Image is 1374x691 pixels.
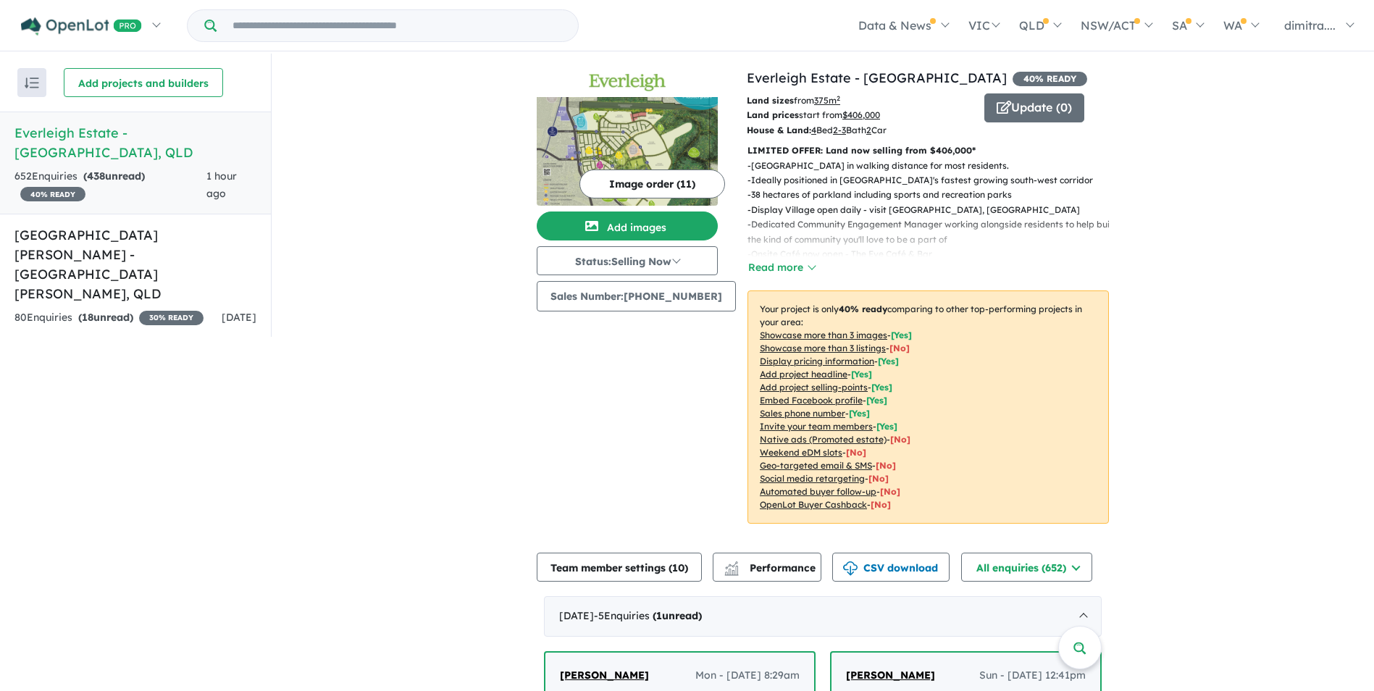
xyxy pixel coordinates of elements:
[579,169,725,198] button: Image order (11)
[760,369,847,380] u: Add project headline
[876,421,897,432] span: [ Yes ]
[760,473,865,484] u: Social media retargeting
[537,281,736,311] button: Sales Number:[PHONE_NUMBER]
[747,217,1120,247] p: - Dedicated Community Engagement Manager working alongside residents to help build the kind of co...
[760,356,874,367] u: Display pricing information
[868,473,889,484] span: [No]
[760,486,876,497] u: Automated buyer follow-up
[846,669,935,682] span: [PERSON_NAME]
[760,421,873,432] u: Invite your team members
[537,212,718,240] button: Add images
[747,290,1109,524] p: Your project is only comparing to other top-performing projects in your area: - - - - - - - - - -...
[543,74,712,91] img: Everleigh Estate - Greenbank Logo
[1284,18,1336,33] span: dimitra....
[219,10,575,41] input: Try estate name, suburb, builder or developer
[87,169,105,183] span: 438
[544,596,1102,637] div: [DATE]
[560,667,649,684] a: [PERSON_NAME]
[760,330,887,340] u: Showcase more than 3 images
[846,667,935,684] a: [PERSON_NAME]
[726,561,816,574] span: Performance
[842,109,880,120] u: $ 406,000
[849,408,870,419] span: [ Yes ]
[560,669,649,682] span: [PERSON_NAME]
[725,561,738,569] img: line-chart.svg
[653,609,702,622] strong: ( unread)
[832,553,950,582] button: CSV download
[747,70,1007,86] a: Everleigh Estate - [GEOGRAPHIC_DATA]
[747,203,1120,217] p: - Display Village open daily - visit [GEOGRAPHIC_DATA], [GEOGRAPHIC_DATA]
[594,609,702,622] span: - 5 Enquir ies
[814,95,840,106] u: 375 m
[760,460,872,471] u: Geo-targeted email & SMS
[222,311,256,324] span: [DATE]
[747,108,973,122] p: start from
[25,78,39,88] img: sort.svg
[984,93,1084,122] button: Update (0)
[78,311,133,324] strong: ( unread)
[747,95,794,106] b: Land sizes
[760,447,842,458] u: Weekend eDM slots
[21,17,142,35] img: Openlot PRO Logo White
[724,566,739,575] img: bar-chart.svg
[747,125,811,135] b: House & Land:
[843,561,858,576] img: download icon
[1013,72,1087,86] span: 40 % READY
[811,125,816,135] u: 4
[878,356,899,367] span: [ Yes ]
[747,173,1120,188] p: - Ideally positioned in [GEOGRAPHIC_DATA]'s fastest growing south-west corridor
[851,369,872,380] span: [ Yes ]
[871,382,892,393] span: [ Yes ]
[891,330,912,340] span: [ Yes ]
[537,68,718,206] a: Everleigh Estate - Greenbank LogoEverleigh Estate - Greenbank
[20,187,85,201] span: 40 % READY
[876,460,896,471] span: [No]
[14,225,256,303] h5: [GEOGRAPHIC_DATA][PERSON_NAME] - [GEOGRAPHIC_DATA][PERSON_NAME] , QLD
[747,247,1120,261] p: - Onsite Café now open - The Eve Café & Bar
[760,434,887,445] u: Native ads (Promoted estate)
[880,486,900,497] span: [No]
[695,667,800,684] span: Mon - [DATE] 8:29am
[14,309,204,327] div: 80 Enquir ies
[837,94,840,102] sup: 2
[833,125,846,135] u: 2-3
[537,97,718,206] img: Everleigh Estate - Greenbank
[747,123,973,138] p: Bed Bath Car
[747,143,1109,158] p: LIMITED OFFER: Land now selling from $406,000*
[839,303,887,314] b: 40 % ready
[979,667,1086,684] span: Sun - [DATE] 12:41pm
[760,395,863,406] u: Embed Facebook profile
[866,395,887,406] span: [ Yes ]
[889,343,910,353] span: [ No ]
[206,169,237,200] span: 1 hour ago
[82,311,93,324] span: 18
[760,382,868,393] u: Add project selling-points
[64,68,223,97] button: Add projects and builders
[83,169,145,183] strong: ( unread)
[747,259,816,276] button: Read more
[747,93,973,108] p: from
[713,553,821,582] button: Performance
[14,123,256,162] h5: Everleigh Estate - [GEOGRAPHIC_DATA] , QLD
[846,447,866,458] span: [No]
[14,168,206,203] div: 652 Enquir ies
[866,125,871,135] u: 2
[747,109,799,120] b: Land prices
[760,499,867,510] u: OpenLot Buyer Cashback
[760,408,845,419] u: Sales phone number
[537,246,718,275] button: Status:Selling Now
[760,343,886,353] u: Showcase more than 3 listings
[890,434,910,445] span: [No]
[672,561,684,574] span: 10
[139,311,204,325] span: 30 % READY
[656,609,662,622] span: 1
[871,499,891,510] span: [No]
[537,553,702,582] button: Team member settings (10)
[747,159,1120,173] p: - [GEOGRAPHIC_DATA] in walking distance for most residents.
[961,553,1092,582] button: All enquiries (652)
[747,188,1120,202] p: - 38 hectares of parkland including sports and recreation parks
